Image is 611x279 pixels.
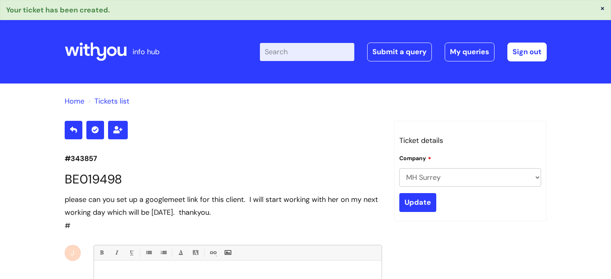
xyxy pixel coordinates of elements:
[65,193,382,219] div: please can you set up a googlemeet link for this client. I will start working with her on my next...
[600,4,605,12] button: ×
[399,193,436,212] input: Update
[260,43,547,61] div: | -
[96,248,106,258] a: Bold (Ctrl-B)
[94,96,129,106] a: Tickets list
[65,96,84,106] a: Home
[126,248,136,258] a: Underline(Ctrl-U)
[65,152,382,165] p: #343857
[65,172,382,187] h1: BE019498
[65,245,81,261] div: J
[86,95,129,108] li: Tickets list
[208,248,218,258] a: Link
[65,193,382,232] div: #
[158,248,168,258] a: 1. Ordered List (Ctrl-Shift-8)
[190,248,200,258] a: Back Color
[65,95,84,108] li: Solution home
[260,43,354,61] input: Search
[223,248,233,258] a: Insert Image...
[399,154,431,162] label: Company
[176,248,186,258] a: Font Color
[507,43,547,61] a: Sign out
[133,45,159,58] p: info hub
[111,248,121,258] a: Italic (Ctrl-I)
[445,43,495,61] a: My queries
[399,134,542,147] h3: Ticket details
[143,248,153,258] a: • Unordered List (Ctrl-Shift-7)
[367,43,432,61] a: Submit a query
